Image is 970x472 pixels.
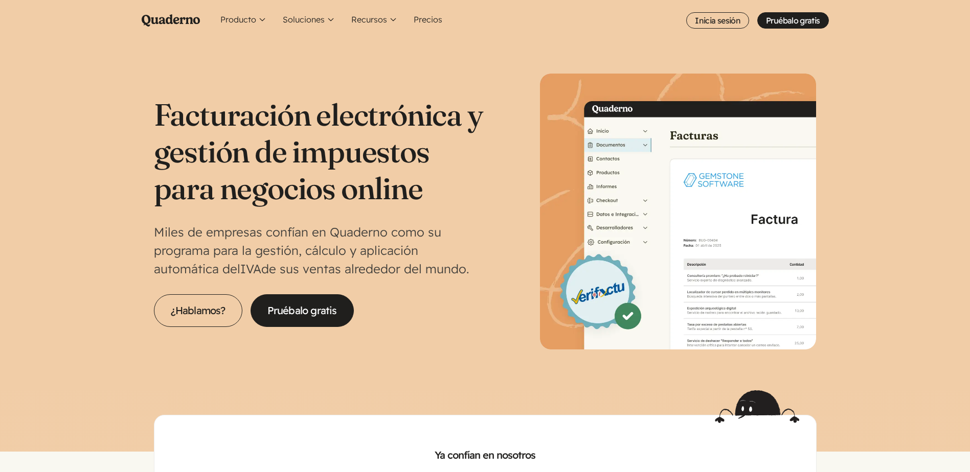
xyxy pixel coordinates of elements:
h2: Ya confían en nosotros [171,448,800,462]
img: Interfaz de Quaderno mostrando la página Factura con el distintivo Verifactu [540,74,816,349]
a: Pruébalo gratis [757,12,828,29]
h1: Facturación electrónica y gestión de impuestos para negocios online [154,96,485,206]
abbr: Impuesto sobre el Valor Añadido [240,261,261,276]
a: Inicia sesión [686,12,749,29]
a: Pruébalo gratis [251,294,354,327]
a: ¿Hablamos? [154,294,242,327]
p: Miles de empresas confían en Quaderno como su programa para la gestión, cálculo y aplicación auto... [154,223,485,278]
